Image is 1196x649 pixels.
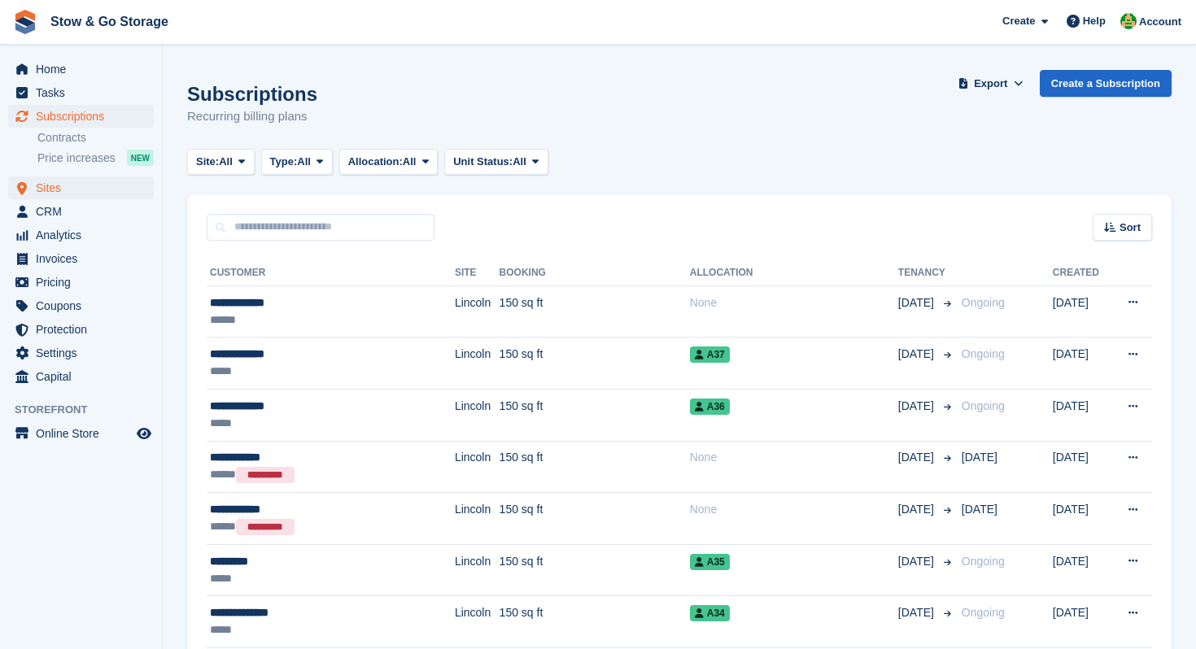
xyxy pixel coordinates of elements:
[15,402,162,418] span: Storefront
[962,296,1005,309] span: Ongoing
[36,224,133,246] span: Analytics
[1053,493,1110,545] td: [DATE]
[127,150,154,166] div: NEW
[962,399,1005,412] span: Ongoing
[187,149,255,176] button: Site: All
[36,105,133,128] span: Subscriptions
[898,346,937,363] span: [DATE]
[187,83,317,105] h1: Subscriptions
[8,365,154,388] a: menu
[36,58,133,81] span: Home
[1120,13,1137,29] img: Alex Taylor
[455,260,500,286] th: Site
[36,422,133,445] span: Online Store
[36,81,133,104] span: Tasks
[297,154,311,170] span: All
[962,503,997,516] span: [DATE]
[962,606,1005,619] span: Ongoing
[348,154,403,170] span: Allocation:
[8,200,154,223] a: menu
[455,596,500,648] td: Lincoln
[898,501,937,518] span: [DATE]
[1139,14,1181,30] span: Account
[339,149,439,176] button: Allocation: All
[898,553,937,570] span: [DATE]
[690,554,730,570] span: A35
[453,154,513,170] span: Unit Status:
[36,247,133,270] span: Invoices
[134,424,154,443] a: Preview store
[898,604,937,621] span: [DATE]
[955,70,1027,97] button: Export
[898,260,955,286] th: Tenancy
[37,130,154,146] a: Contracts
[1053,544,1110,596] td: [DATE]
[37,149,154,167] a: Price increases NEW
[455,441,500,493] td: Lincoln
[690,605,730,621] span: A34
[690,294,898,311] div: None
[1002,13,1035,29] span: Create
[962,347,1005,360] span: Ongoing
[8,58,154,81] a: menu
[500,260,690,286] th: Booking
[8,318,154,341] a: menu
[1040,70,1172,97] a: Create a Subscription
[962,555,1005,568] span: Ongoing
[690,449,898,466] div: None
[500,441,690,493] td: 150 sq ft
[898,294,937,311] span: [DATE]
[1053,389,1110,441] td: [DATE]
[1053,596,1110,648] td: [DATE]
[690,260,898,286] th: Allocation
[1053,285,1110,338] td: [DATE]
[8,294,154,317] a: menu
[36,365,133,388] span: Capital
[1120,220,1141,236] span: Sort
[1053,260,1110,286] th: Created
[270,154,298,170] span: Type:
[500,544,690,596] td: 150 sq ft
[500,285,690,338] td: 150 sq ft
[455,285,500,338] td: Lincoln
[36,176,133,199] span: Sites
[8,81,154,104] a: menu
[1053,441,1110,493] td: [DATE]
[36,200,133,223] span: CRM
[8,247,154,270] a: menu
[455,389,500,441] td: Lincoln
[690,399,730,415] span: A36
[36,342,133,364] span: Settings
[455,338,500,390] td: Lincoln
[455,493,500,545] td: Lincoln
[36,318,133,341] span: Protection
[207,260,455,286] th: Customer
[500,493,690,545] td: 150 sq ft
[962,451,997,464] span: [DATE]
[36,294,133,317] span: Coupons
[37,150,116,166] span: Price increases
[455,544,500,596] td: Lincoln
[219,154,233,170] span: All
[690,501,898,518] div: None
[500,596,690,648] td: 150 sq ft
[974,76,1007,92] span: Export
[8,271,154,294] a: menu
[8,176,154,199] a: menu
[1083,13,1106,29] span: Help
[196,154,219,170] span: Site:
[8,422,154,445] a: menu
[8,105,154,128] a: menu
[690,346,730,363] span: A37
[261,149,333,176] button: Type: All
[44,8,175,35] a: Stow & Go Storage
[13,10,37,34] img: stora-icon-8386f47178a22dfd0bd8f6a31ec36ba5ce8667c1dd55bd0f319d3a0aa187defe.svg
[500,338,690,390] td: 150 sq ft
[187,107,317,126] p: Recurring billing plans
[1053,338,1110,390] td: [DATE]
[898,398,937,415] span: [DATE]
[444,149,548,176] button: Unit Status: All
[36,271,133,294] span: Pricing
[8,342,154,364] a: menu
[513,154,526,170] span: All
